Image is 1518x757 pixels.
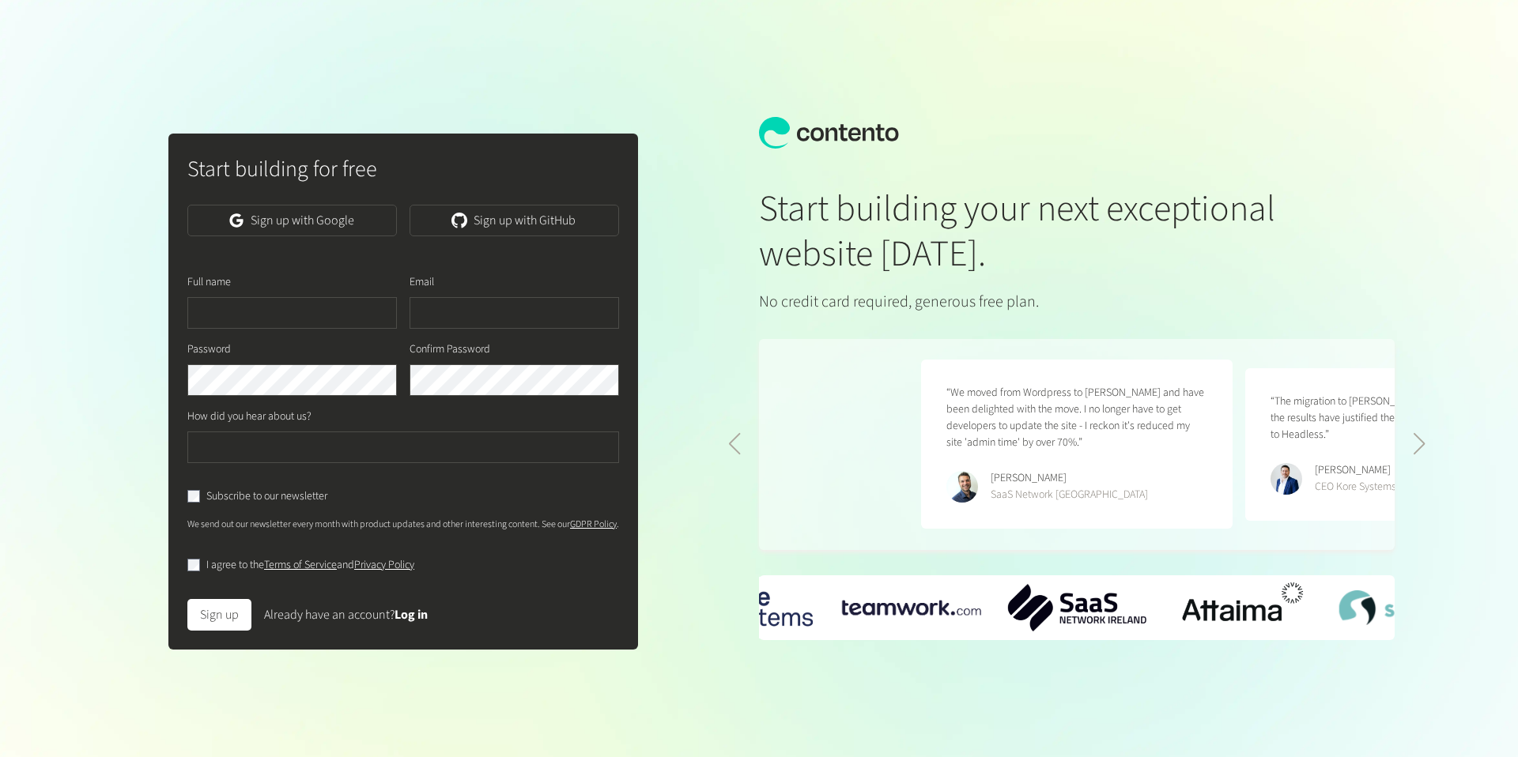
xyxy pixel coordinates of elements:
img: SkillsVista-Logo.png [1339,590,1478,624]
img: SaaS-Network-Ireland-logo.png [1007,584,1146,632]
div: 1 / 6 [842,600,981,616]
label: Confirm Password [410,341,490,358]
a: Log in [395,606,428,623]
label: I agree to the and [206,557,414,574]
div: 4 / 6 [1339,590,1478,624]
a: Privacy Policy [354,557,414,573]
a: Sign up with GitHub [410,205,619,236]
div: [PERSON_NAME] [991,470,1148,487]
figure: 4 / 5 [921,360,1233,529]
img: Attaima-Logo.png [1173,575,1312,640]
img: Ryan Crowley [1271,463,1302,495]
a: Terms of Service [264,557,337,573]
a: GDPR Policy [570,518,617,531]
div: Previous slide [727,433,741,455]
a: Sign up with Google [187,205,397,236]
div: Next slide [1413,433,1426,455]
h1: Start building your next exceptional website [DATE]. [759,186,1290,277]
p: We send out our newsletter every month with product updates and other interesting content. See our . [187,518,619,532]
h2: Start building for free [187,153,619,186]
label: Subscribe to our newsletter [206,488,327,505]
p: No credit card required, generous free plan. [759,290,1290,314]
div: Already have an account? [264,605,428,624]
label: Password [187,341,231,358]
div: SaaS Network [GEOGRAPHIC_DATA] [991,487,1148,503]
label: Email [410,274,434,291]
label: Full name [187,274,231,291]
img: Phillip Maucher [946,471,978,503]
img: teamwork-logo.png [842,600,981,616]
button: Sign up [187,599,251,631]
div: 2 / 6 [1007,584,1146,632]
p: “We moved from Wordpress to [PERSON_NAME] and have been delighted with the move. I no longer have... [946,385,1207,451]
label: How did you hear about us? [187,409,312,425]
div: 3 / 6 [1173,575,1312,640]
div: CEO Kore Systems [1315,479,1396,495]
div: [PERSON_NAME] [1315,462,1396,479]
